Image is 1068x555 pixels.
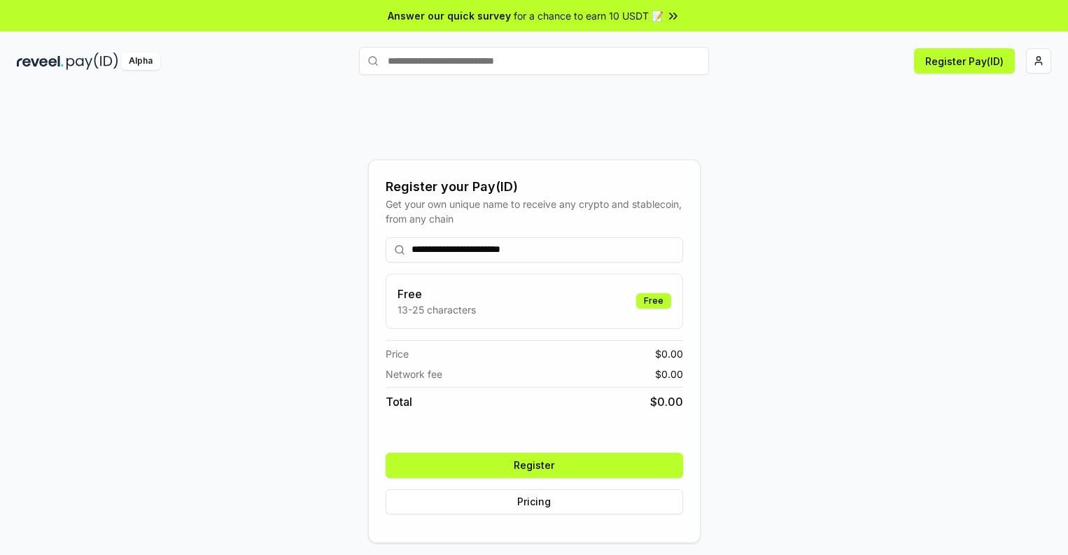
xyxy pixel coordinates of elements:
[386,489,683,514] button: Pricing
[17,52,64,70] img: reveel_dark
[514,8,663,23] span: for a chance to earn 10 USDT 📝
[386,453,683,478] button: Register
[386,367,442,381] span: Network fee
[398,302,476,317] p: 13-25 characters
[386,346,409,361] span: Price
[386,393,412,410] span: Total
[914,48,1015,73] button: Register Pay(ID)
[386,177,683,197] div: Register your Pay(ID)
[388,8,511,23] span: Answer our quick survey
[655,367,683,381] span: $ 0.00
[121,52,160,70] div: Alpha
[636,293,671,309] div: Free
[66,52,118,70] img: pay_id
[398,286,476,302] h3: Free
[650,393,683,410] span: $ 0.00
[386,197,683,226] div: Get your own unique name to receive any crypto and stablecoin, from any chain
[655,346,683,361] span: $ 0.00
